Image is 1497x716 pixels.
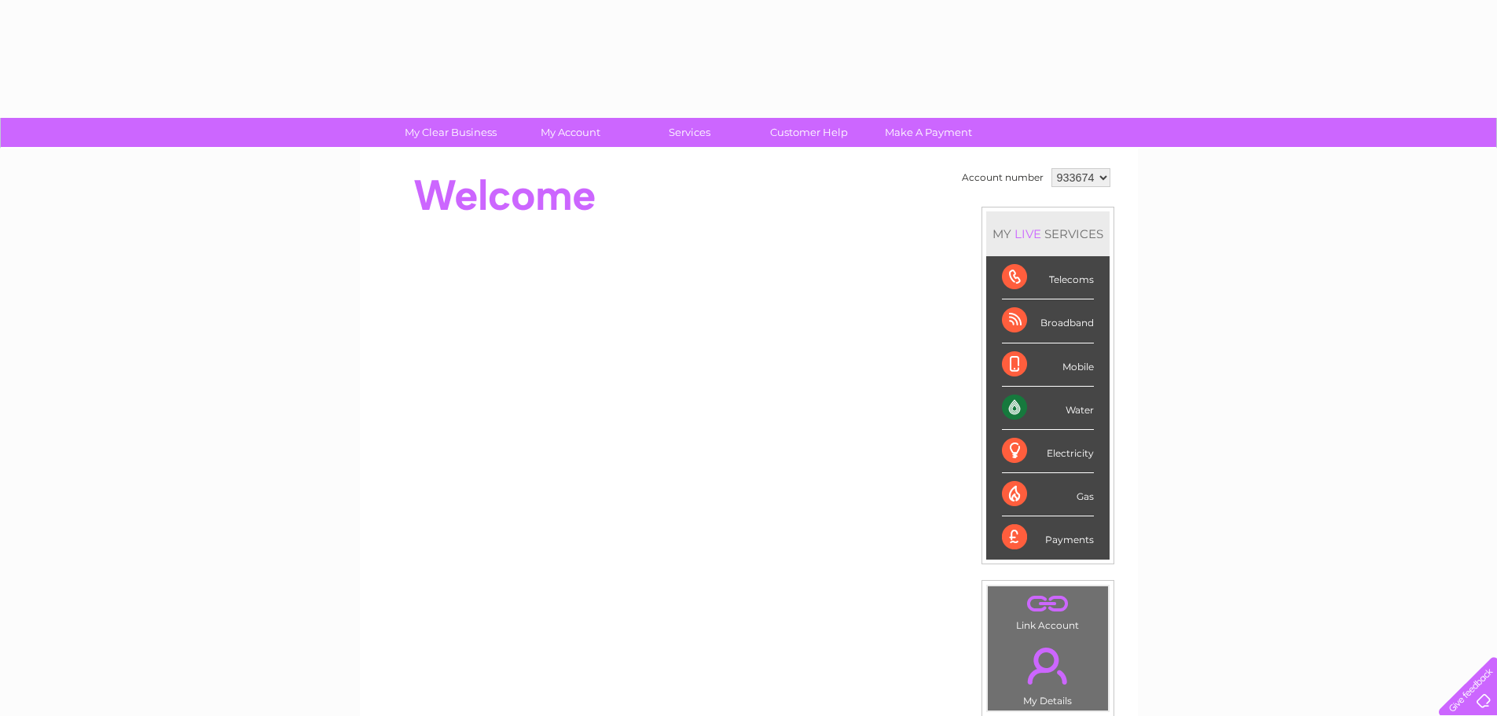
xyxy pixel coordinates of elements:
[625,118,754,147] a: Services
[1002,516,1094,559] div: Payments
[992,638,1104,693] a: .
[864,118,993,147] a: Make A Payment
[1002,256,1094,299] div: Telecoms
[958,164,1048,191] td: Account number
[1002,299,1094,343] div: Broadband
[1011,226,1044,241] div: LIVE
[1002,387,1094,430] div: Water
[986,211,1110,256] div: MY SERVICES
[1002,343,1094,387] div: Mobile
[987,634,1109,711] td: My Details
[987,586,1109,635] td: Link Account
[1002,473,1094,516] div: Gas
[992,590,1104,618] a: .
[386,118,516,147] a: My Clear Business
[744,118,874,147] a: Customer Help
[505,118,635,147] a: My Account
[1002,430,1094,473] div: Electricity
